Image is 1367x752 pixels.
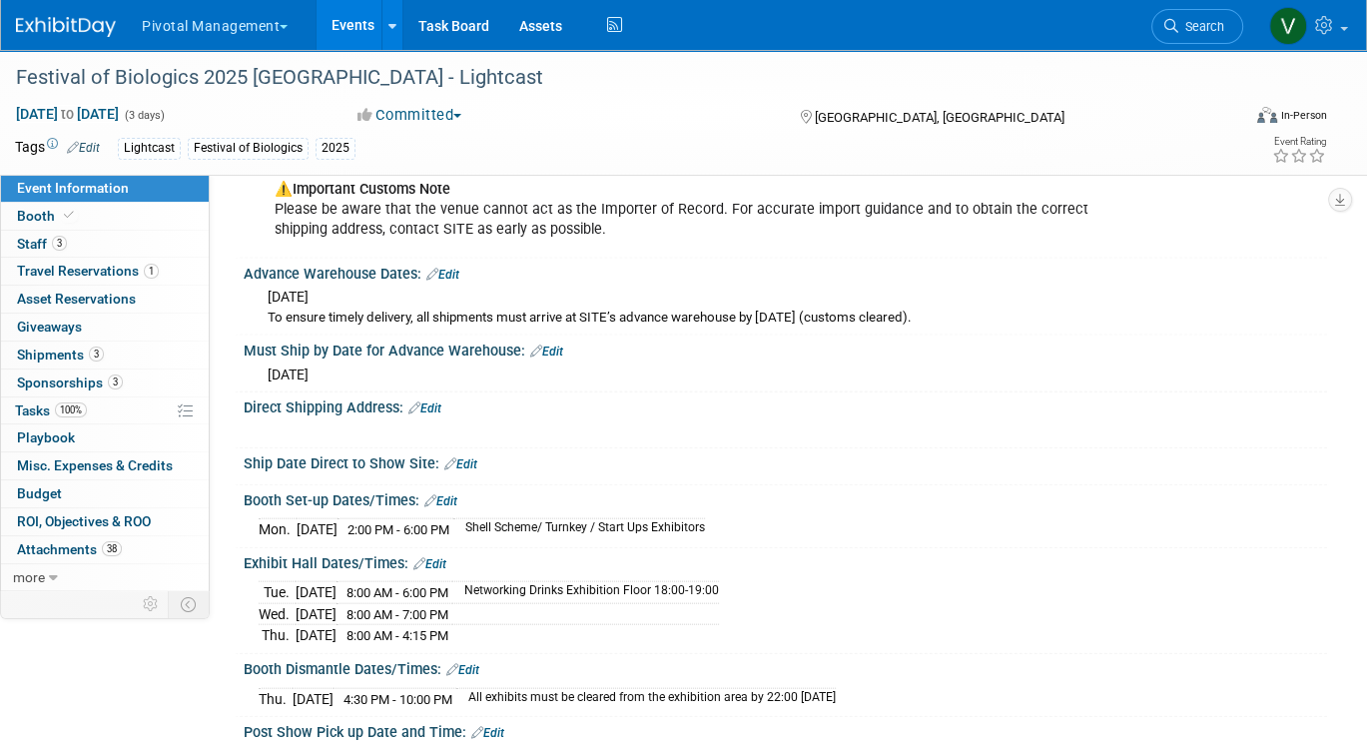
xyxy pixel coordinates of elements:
[17,180,129,196] span: Event Information
[17,485,62,501] span: Budget
[530,345,563,359] a: Edit
[296,582,337,604] td: [DATE]
[259,519,297,540] td: Mon.
[268,289,309,305] span: [DATE]
[1,397,209,424] a: Tasks100%
[1,258,209,285] a: Travel Reservations1
[1257,107,1277,123] img: Format-Inperson.png
[108,375,123,389] span: 3
[297,519,338,540] td: [DATE]
[346,628,448,643] span: 8:00 AM - 4:15 PM
[16,17,116,37] img: ExhibitDay
[1178,19,1224,34] span: Search
[452,582,719,604] td: Networking Drinks Exhibition Floor 18:00-19:00
[346,607,448,622] span: 8:00 AM - 7:00 PM
[1,536,209,563] a: Attachments38
[58,106,77,122] span: to
[15,105,120,123] span: [DATE] [DATE]
[1,286,209,313] a: Asset Reservations
[13,569,45,585] span: more
[343,692,452,707] span: 4:30 PM - 10:00 PM
[244,654,1327,680] div: Booth Dismantle Dates/Times:
[89,347,104,362] span: 3
[169,591,210,617] td: Toggle Event Tabs
[118,138,181,159] div: Lightcast
[9,60,1215,96] div: Festival of Biologics 2025 [GEOGRAPHIC_DATA] - Lightcast
[244,485,1327,511] div: Booth Set-up Dates/Times:
[244,717,1327,743] div: Post Show Pick up Date and Time:
[259,582,296,604] td: Tue.
[15,137,100,160] td: Tags
[17,541,122,557] span: Attachments
[471,726,504,740] a: Edit
[244,392,1327,418] div: Direct Shipping Address:
[268,309,1312,328] div: To ensure timely delivery, all shipments must arrive at SITE’s advance warehouse by [DATE] (custo...
[17,347,104,363] span: Shipments
[426,268,459,282] a: Edit
[408,401,441,415] a: Edit
[134,591,169,617] td: Personalize Event Tab Strip
[1,480,209,507] a: Budget
[17,236,67,252] span: Staff
[17,429,75,445] span: Playbook
[17,208,78,224] span: Booth
[144,264,159,279] span: 1
[1280,108,1327,123] div: In-Person
[293,688,334,709] td: [DATE]
[244,259,1327,285] div: Advance Warehouse Dates:
[1272,137,1326,147] div: Event Rating
[1,231,209,258] a: Staff3
[1,203,209,230] a: Booth
[424,494,457,508] a: Edit
[259,688,293,709] td: Thu.
[52,236,67,251] span: 3
[67,141,100,155] a: Edit
[55,402,87,417] span: 100%
[259,603,296,625] td: Wed.
[413,557,446,571] a: Edit
[1,424,209,451] a: Playbook
[815,110,1064,125] span: [GEOGRAPHIC_DATA], [GEOGRAPHIC_DATA]
[17,319,82,335] span: Giveaways
[444,457,477,471] a: Edit
[1,508,209,535] a: ROI, Objectives & ROO
[102,541,122,556] span: 38
[456,688,836,709] td: All exhibits must be cleared from the exhibition area by 22:00 [DATE]
[244,548,1327,574] div: Exhibit Hall Dates/Times:
[296,603,337,625] td: [DATE]
[296,625,337,646] td: [DATE]
[64,210,74,221] i: Booth reservation complete
[123,109,165,122] span: (3 days)
[17,513,151,529] span: ROI, Objectives & ROO
[350,105,469,126] button: Committed
[244,336,1327,362] div: Must Ship by Date for Advance Warehouse:
[1133,104,1327,134] div: Event Format
[1269,7,1307,45] img: Valerie Weld
[1151,9,1243,44] a: Search
[1,314,209,341] a: Giveaways
[259,625,296,646] td: Thu.
[446,663,479,677] a: Edit
[1,370,209,396] a: Sponsorships3
[17,291,136,307] span: Asset Reservations
[316,138,355,159] div: 2025
[188,138,309,159] div: Festival of Biologics
[1,564,209,591] a: more
[17,263,159,279] span: Travel Reservations
[346,585,448,600] span: 8:00 AM - 6:00 PM
[244,448,1327,474] div: Ship Date Direct to Show Site:
[453,519,705,540] td: Shell Scheme/ Turnkey / Start Ups Exhibitors
[1,342,209,369] a: Shipments3
[15,402,87,418] span: Tasks
[17,375,123,390] span: Sponsorships
[293,181,450,198] b: Important Customs Note
[268,367,309,382] span: [DATE]
[1,175,209,202] a: Event Information
[347,522,449,537] span: 2:00 PM - 6:00 PM
[17,457,173,473] span: Misc. Expenses & Credits
[1,452,209,479] a: Misc. Expenses & Credits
